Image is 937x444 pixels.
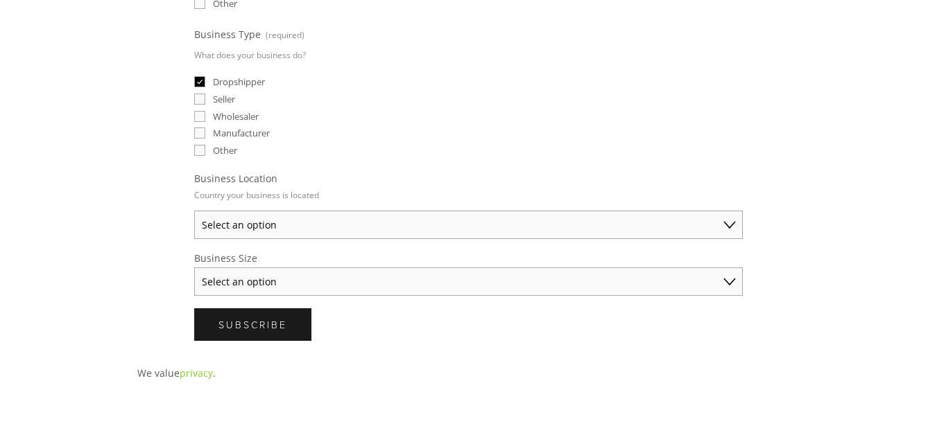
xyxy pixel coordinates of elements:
span: Other [213,144,237,157]
input: Other [194,145,205,156]
span: (required) [266,25,304,45]
span: Manufacturer [213,127,270,139]
input: Wholesaler [194,111,205,122]
select: Business Location [194,211,743,239]
p: We value . [137,364,800,382]
span: Business Type [194,28,261,41]
p: Country your business is located [194,185,319,205]
input: Dropshipper [194,76,205,87]
span: Subscribe [218,318,287,331]
span: Business Location [194,172,277,185]
a: privacy [180,366,213,380]
input: Seller [194,94,205,105]
span: Business Size [194,251,257,265]
button: SubscribeSubscribe [194,308,311,341]
span: Dropshipper [213,76,265,88]
p: What does your business do? [194,45,306,65]
input: Manufacturer [194,127,205,139]
span: Seller [213,93,235,105]
select: Business Size [194,267,743,296]
span: Wholesaler [213,110,259,123]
